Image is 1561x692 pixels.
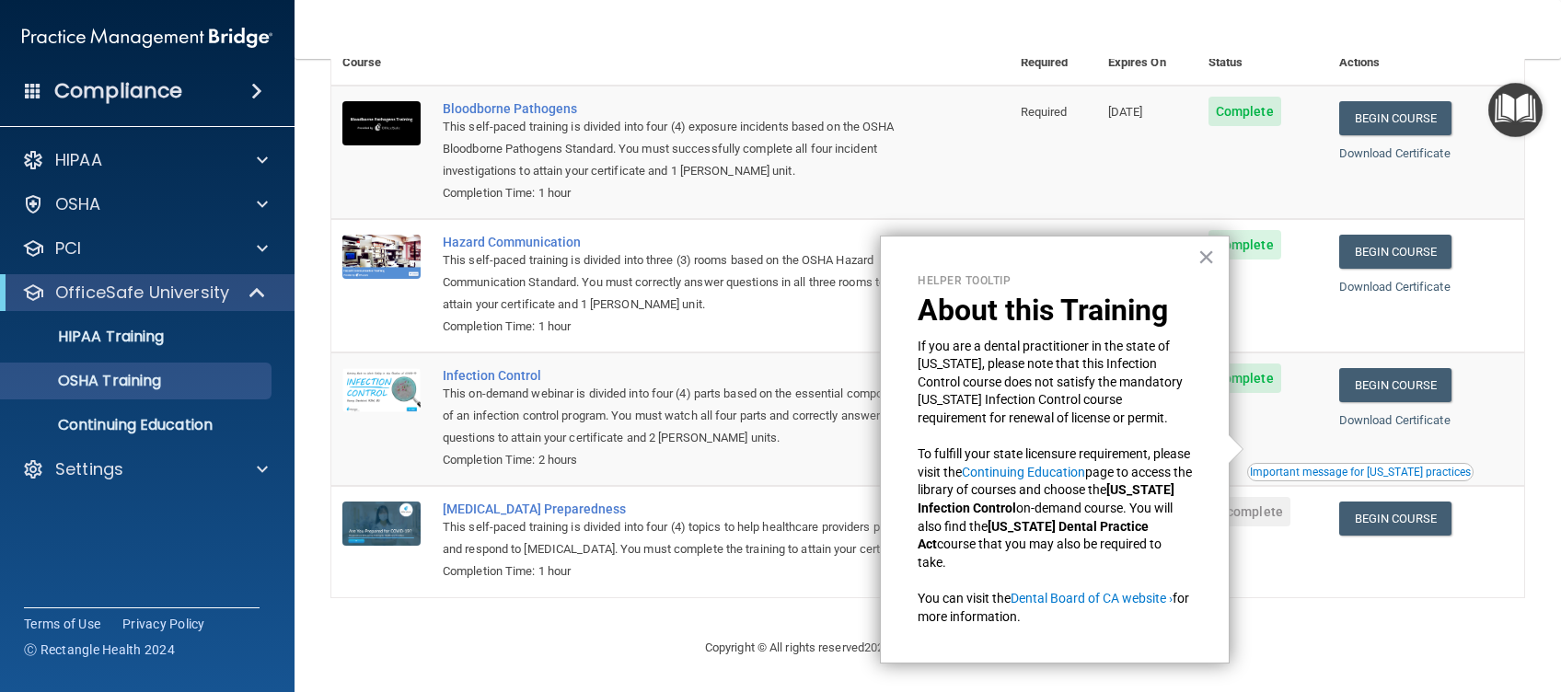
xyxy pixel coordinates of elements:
div: Copyright © All rights reserved 2025 @ Rectangle Health | | [592,618,1264,677]
div: This on-demand webinar is divided into four (4) parts based on the essential components of an inf... [443,383,918,449]
a: Download Certificate [1339,146,1451,160]
span: for more information. [918,591,1192,624]
p: Continuing Education [12,416,263,434]
button: Open Resource Center [1488,83,1543,137]
p: About this Training [918,293,1192,328]
th: Status [1197,40,1328,86]
iframe: Drift Widget Chat Controller [1243,561,1539,635]
p: PCI [55,237,81,259]
a: Privacy Policy [122,615,205,633]
div: Hazard Communication [443,235,918,249]
p: OfficeSafe University [55,282,229,304]
p: OSHA Training [12,372,161,390]
h4: Compliance [54,78,182,104]
div: This self-paced training is divided into three (3) rooms based on the OSHA Hazard Communication S... [443,249,918,316]
span: [DATE] [1108,105,1143,119]
div: Bloodborne Pathogens [443,101,918,116]
p: HIPAA [55,149,102,171]
button: Close [1197,242,1215,271]
div: [MEDICAL_DATA] Preparedness [443,502,918,516]
div: Completion Time: 1 hour [443,560,918,582]
div: Important message for [US_STATE] practices [1250,467,1471,478]
a: Download Certificate [1339,280,1451,294]
a: Begin Course [1339,368,1451,402]
span: Incomplete [1208,497,1290,526]
div: Infection Control [443,368,918,383]
a: Download Certificate [1339,413,1451,427]
th: Expires On [1097,40,1197,86]
p: HIPAA Training [12,328,164,346]
p: OSHA [55,193,101,215]
span: Complete [1208,97,1281,126]
div: Completion Time: 1 hour [443,182,918,204]
span: You can visit the [918,591,1011,605]
a: Begin Course [1339,235,1451,269]
span: To fulfill your state licensure requirement, please visit the [918,446,1193,479]
span: Required [1021,105,1068,119]
a: Begin Course [1339,502,1451,536]
div: Completion Time: 1 hour [443,316,918,338]
span: Complete [1208,363,1281,393]
p: Settings [55,458,123,480]
th: Required [1010,40,1097,86]
p: If you are a dental practitioner in the state of [US_STATE], please note that this Infection Cont... [918,338,1192,428]
th: Actions [1328,40,1524,86]
th: Course [331,40,432,86]
div: This self-paced training is divided into four (4) exposure incidents based on the OSHA Bloodborne... [443,116,918,182]
div: This self-paced training is divided into four (4) topics to help healthcare providers prepare and... [443,516,918,560]
img: PMB logo [22,19,272,56]
strong: [US_STATE] Dental Practice Act [918,519,1151,552]
span: course that you may also be required to take. [918,536,1164,570]
a: Continuing Education [962,465,1085,479]
p: Helper Tooltip [918,273,1192,289]
a: Terms of Use [24,615,100,633]
a: Dental Board of CA website › [1011,591,1173,605]
span: Complete [1208,230,1281,259]
a: Begin Course [1339,101,1451,135]
span: Ⓒ Rectangle Health 2024 [24,640,175,659]
span: on-demand course. You will also find the [918,501,1175,534]
button: Read this if you are a dental practitioner in the state of CA [1247,463,1474,481]
div: Completion Time: 2 hours [443,449,918,471]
